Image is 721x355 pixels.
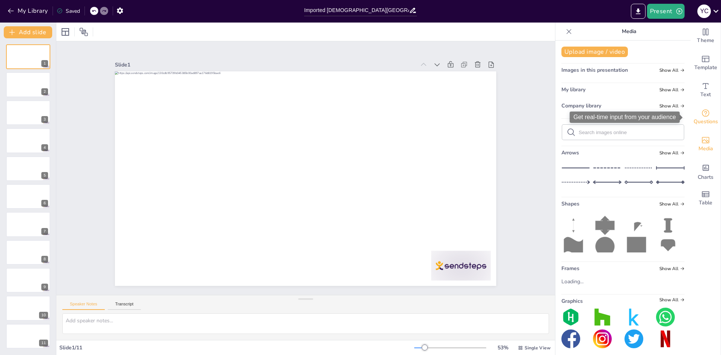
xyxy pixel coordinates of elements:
div: Add text boxes [691,77,721,104]
div: 6 [6,184,50,209]
div: 4 [6,128,50,153]
img: graphic [656,329,675,348]
span: Charts [698,173,713,181]
span: Position [79,27,88,36]
div: 4 [41,144,48,151]
span: Media [698,145,713,153]
span: Show all [659,201,685,207]
span: Shapes [561,200,579,207]
span: Frames [561,265,579,272]
span: Arrows [561,149,579,156]
div: Loading... [561,278,590,285]
img: graphic [561,329,580,348]
div: Add images, graphics, shapes or video [691,131,721,158]
div: 1 [6,44,50,69]
div: Saved [57,8,80,15]
div: Y C [697,5,711,18]
span: Theme [697,36,714,45]
span: Images in this presentation [561,66,628,74]
span: Show all [659,87,685,92]
div: Slide 1 / 11 [59,344,414,351]
div: Add ready made slides [691,50,721,77]
div: Add a table [691,185,721,212]
div: 8 [6,240,50,265]
div: 5 [41,172,48,179]
div: 53 % [494,344,512,351]
button: Transcript [108,302,141,310]
div: 2 [6,72,50,97]
div: 9 [41,284,48,290]
div: Slide 1 [140,24,435,93]
div: 3 [6,100,50,125]
button: Speaker Notes [62,302,105,310]
div: Get real-time input from your audience [570,112,680,123]
img: graphic [561,308,580,326]
div: 3 [41,116,48,123]
span: Show all [659,266,685,271]
div: 10 [39,312,48,319]
button: Y C [697,4,711,19]
div: Change the overall theme [691,23,721,50]
img: graphic [624,329,643,348]
div: 1 [41,60,48,67]
input: Search images online [579,130,679,135]
div: 11 [6,324,50,349]
img: graphic [593,329,612,348]
img: graphic [656,308,675,326]
div: 8 [41,256,48,263]
span: Show all [659,297,685,302]
span: Graphics [561,298,583,305]
img: graphic [624,308,643,326]
span: Show all [659,68,685,73]
div: 5 [6,156,50,181]
input: Insert title [304,5,409,16]
p: Media [575,23,683,41]
span: Company library [561,102,601,109]
div: Layout [59,26,71,38]
span: My library [561,86,585,93]
span: Show all [659,103,685,109]
button: Present [647,4,685,19]
button: Upload image / video [561,47,628,57]
div: 9 [6,268,50,293]
span: Template [694,63,717,72]
button: My Library [6,5,51,17]
span: Text [700,91,711,99]
span: Table [699,199,712,207]
img: graphic [593,308,612,326]
div: 2 [41,88,48,95]
div: 7 [6,212,50,237]
div: Get real-time input from your audience [691,104,721,131]
div: 7 [41,228,48,235]
div: 6 [41,200,48,207]
button: Export to PowerPoint [631,4,646,19]
button: Add slide [4,26,52,38]
div: 10 [6,296,50,320]
span: Single View [525,345,551,351]
div: Add charts and graphs [691,158,721,185]
div: 11 [39,340,48,346]
span: Show all [659,150,685,156]
span: Questions [694,118,718,126]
